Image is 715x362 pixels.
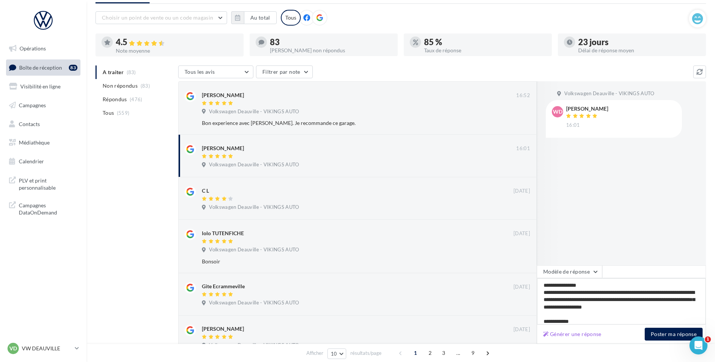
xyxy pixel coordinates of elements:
[270,38,392,46] div: 83
[202,283,245,290] div: Gite Ecrammeville
[566,122,580,129] span: 16:01
[202,325,244,333] div: [PERSON_NAME]
[209,108,299,115] span: Volkswagen Deauville - VIKINGS AUTO
[202,144,244,152] div: [PERSON_NAME]
[514,188,530,195] span: [DATE]
[5,135,82,151] a: Médiathèque
[209,342,299,349] span: Volkswagen Deauville - VIKINGS AUTO
[327,348,347,359] button: 10
[424,38,546,46] div: 85 %
[231,11,277,24] button: Au total
[19,158,44,164] span: Calendrier
[5,116,82,132] a: Contacts
[409,347,421,359] span: 1
[5,41,82,56] a: Opérations
[505,118,530,128] button: Ignorer
[103,82,138,90] span: Non répondus
[69,65,77,71] div: 83
[645,328,703,341] button: Poster ma réponse
[185,68,215,75] span: Tous les avis
[202,91,244,99] div: [PERSON_NAME]
[116,38,238,47] div: 4.5
[256,65,313,78] button: Filtrer par note
[424,347,436,359] span: 2
[516,92,530,99] span: 16:52
[202,258,481,265] div: Bonsoir
[540,330,604,339] button: Générer une réponse
[350,350,382,357] span: résultats/page
[424,48,546,53] div: Taux de réponse
[270,48,392,53] div: [PERSON_NAME] non répondus
[117,110,130,116] span: (559)
[564,90,654,97] span: Volkswagen Deauville - VIKINGS AUTO
[103,109,114,117] span: Tous
[6,341,80,356] a: VD VW DEAUVILLE
[209,161,299,168] span: Volkswagen Deauville - VIKINGS AUTO
[506,160,530,171] button: Ignorer
[19,200,77,216] span: Campagnes DataOnDemand
[19,175,77,192] span: PLV et print personnalisable
[705,336,711,342] span: 1
[19,120,40,127] span: Contacts
[5,59,82,76] a: Boîte de réception83
[22,345,72,352] p: VW DEAUVILLE
[202,230,244,237] div: lolo TUTENFICHE
[516,145,530,152] span: 16:01
[553,108,562,116] span: WD
[438,347,450,359] span: 3
[566,106,608,111] div: [PERSON_NAME]
[141,83,150,89] span: (83)
[578,48,700,53] div: Délai de réponse moyen
[202,187,209,195] div: C L
[5,197,82,219] a: Campagnes DataOnDemand
[514,284,530,291] span: [DATE]
[209,300,299,306] span: Volkswagen Deauville - VIKINGS AUTO
[19,102,46,108] span: Campagnes
[452,347,464,359] span: ...
[95,11,227,24] button: Choisir un point de vente ou un code magasin
[506,299,530,309] button: Ignorer
[102,14,213,21] span: Choisir un point de vente ou un code magasin
[130,96,142,102] span: (476)
[116,48,238,53] div: Note moyenne
[209,246,299,253] span: Volkswagen Deauville - VIKINGS AUTO
[505,256,530,267] button: Ignorer
[202,119,481,127] div: Bon experience avec [PERSON_NAME]. Je recommande ce garage.
[9,345,17,352] span: VD
[244,11,277,24] button: Au total
[578,38,700,46] div: 23 jours
[467,347,479,359] span: 9
[5,154,82,169] a: Calendrier
[306,350,323,357] span: Afficher
[506,203,530,213] button: Ignorer
[5,97,82,113] a: Campagnes
[689,336,707,354] iframe: Intercom live chat
[178,65,253,78] button: Tous les avis
[514,326,530,333] span: [DATE]
[5,172,82,195] a: PLV et print personnalisable
[537,265,602,278] button: Modèle de réponse
[506,341,530,352] button: Ignorer
[5,79,82,94] a: Visibilité en ligne
[281,10,301,26] div: Tous
[331,351,337,357] span: 10
[19,139,50,146] span: Médiathèque
[20,83,61,90] span: Visibilité en ligne
[19,64,62,70] span: Boîte de réception
[20,45,46,52] span: Opérations
[514,230,530,237] span: [DATE]
[103,96,127,103] span: Répondus
[209,204,299,211] span: Volkswagen Deauville - VIKINGS AUTO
